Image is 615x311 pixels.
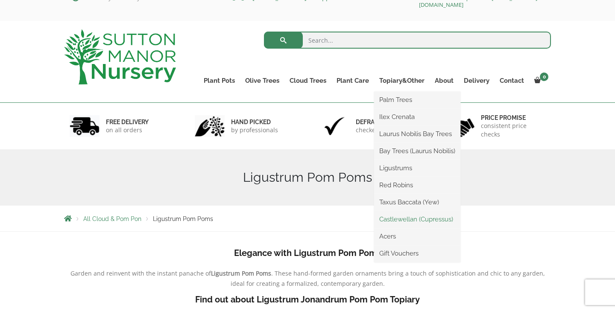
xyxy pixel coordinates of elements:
[374,179,460,192] a: Red Robins
[284,75,331,87] a: Cloud Trees
[83,215,141,222] a: All Cloud & Pom Pon
[481,114,546,122] h6: Price promise
[153,215,213,222] span: Ligustrum Pom Poms
[495,75,529,87] a: Contact
[374,75,430,87] a: Topiary&Other
[211,269,271,277] b: Ligustrum Pom Poms
[264,32,551,49] input: Search...
[106,118,149,126] h6: FREE DELIVERY
[231,118,278,126] h6: hand picked
[106,126,149,134] p: on all orders
[374,196,460,209] a: Taxus Baccata (Yew)
[240,75,284,87] a: Olive Trees
[70,269,211,277] span: Garden and reinvent with the instant panache of
[195,115,225,137] img: 2.jpg
[481,122,546,139] p: consistent price checks
[234,248,381,258] b: Elegance with Ligustrum Pom Poms
[430,75,459,87] a: About
[356,126,412,134] p: checked & Licensed
[374,145,460,157] a: Bay Trees (Laurus Nobilis)
[70,115,100,137] img: 1.jpg
[64,29,176,84] img: logo
[231,126,278,134] p: by professionals
[374,128,460,140] a: Laurus Nobilis Bay Trees
[319,115,349,137] img: 3.jpg
[374,230,460,243] a: Acers
[356,118,412,126] h6: Defra approved
[64,215,551,222] nav: Breadcrumbs
[374,93,460,106] a: Palm Trees
[64,170,551,185] h1: Ligustrum Pom Poms
[374,162,460,174] a: Ligustrums
[195,294,420,305] b: Find out about Ligustrum Jonandrum Pom Pom Topiary
[231,269,545,288] span: . These hand-formed garden ornaments bring a touch of sophistication and chic to any garden, idea...
[374,247,460,260] a: Gift Vouchers
[199,75,240,87] a: Plant Pots
[529,75,551,87] a: 0
[540,73,548,81] span: 0
[374,213,460,226] a: Castlewellan (Cupressus)
[374,110,460,123] a: Ilex Crenata
[331,75,374,87] a: Plant Care
[459,75,495,87] a: Delivery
